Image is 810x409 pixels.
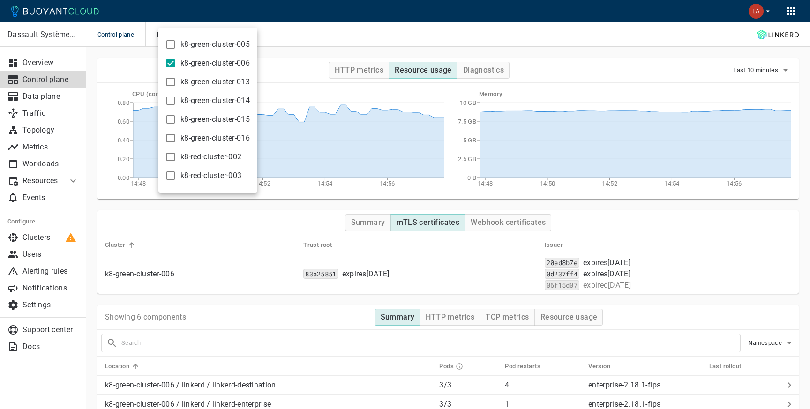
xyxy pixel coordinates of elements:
span: k8-green-cluster-015 [180,115,250,124]
span: k8-red-cluster-003 [180,171,241,180]
span: k8-green-cluster-013 [180,77,250,87]
span: k8-green-cluster-005 [180,40,250,49]
span: k8-green-cluster-014 [180,96,250,105]
span: k8-red-cluster-002 [180,152,241,162]
span: k8-green-cluster-016 [180,134,250,143]
span: k8-green-cluster-006 [180,59,250,68]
